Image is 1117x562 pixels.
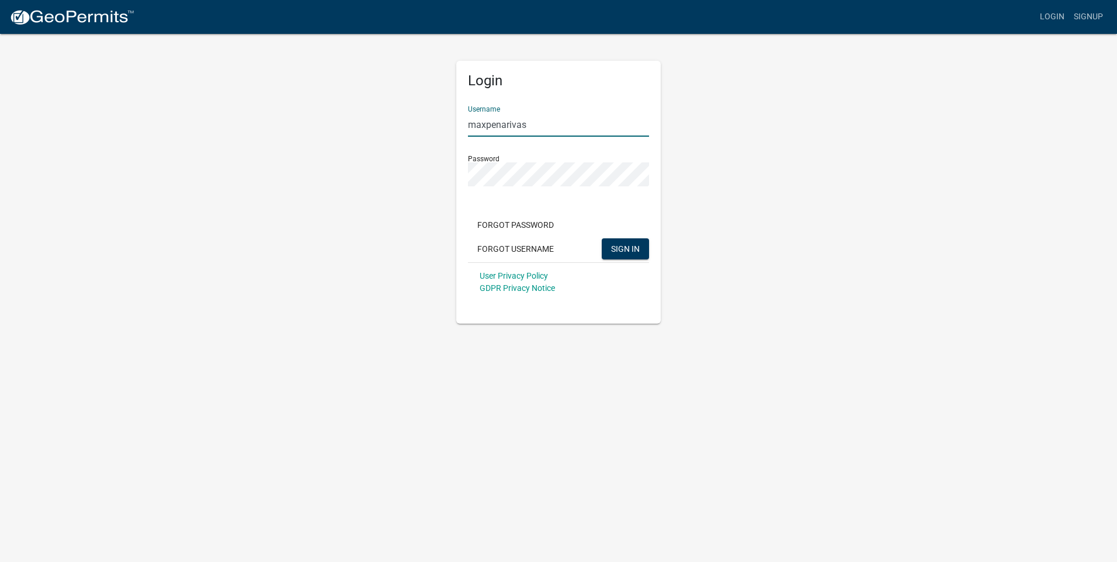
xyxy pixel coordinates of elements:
a: GDPR Privacy Notice [480,283,555,293]
a: User Privacy Policy [480,271,548,280]
span: SIGN IN [611,244,640,253]
button: SIGN IN [602,238,649,259]
a: Login [1035,6,1069,28]
button: Forgot Username [468,238,563,259]
h5: Login [468,72,649,89]
a: Signup [1069,6,1108,28]
button: Forgot Password [468,214,563,235]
